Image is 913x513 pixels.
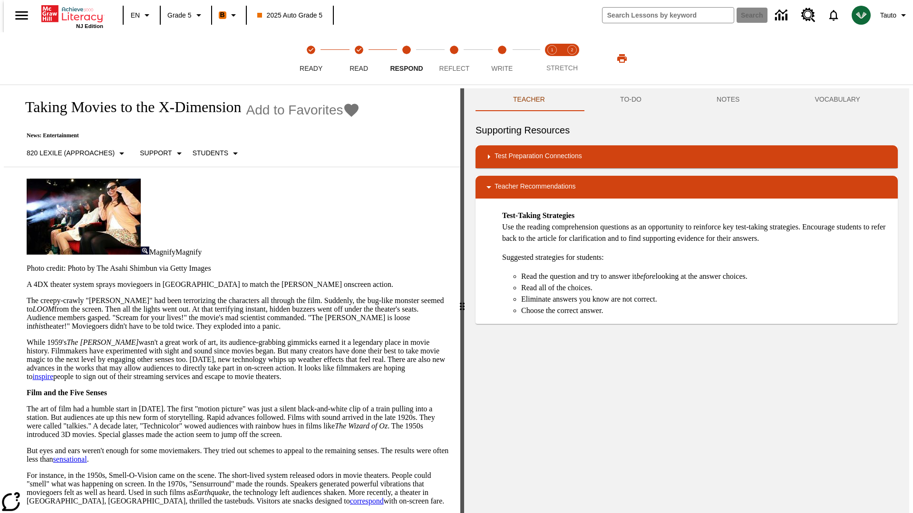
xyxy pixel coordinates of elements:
[502,211,574,219] strong: Test-Taking Strategies
[23,145,131,162] button: Select Lexile, 820 Lexile (Approaches)
[427,32,482,85] button: Reflect step 4 of 5
[32,305,54,313] em: LOOM
[194,488,229,496] em: Earthquake
[8,1,36,29] button: Open side menu
[796,2,821,28] a: Resource Center, Will open in new tab
[4,88,460,508] div: reading
[331,32,386,85] button: Read(Step completed) step 2 of 5
[53,455,87,463] a: sensational
[27,405,449,439] p: The art of film had a humble start in [DATE]. The first "motion picture" was just a silent black-...
[495,151,582,162] p: Test Preparation Connections
[15,132,360,139] p: News: Entertainment
[852,6,871,25] img: avatar image
[32,322,43,330] em: this
[141,247,149,255] img: Magnify
[175,248,202,256] span: Magnify
[167,10,192,20] span: Grade 5
[27,264,449,273] p: Photo credit: Photo by The Asahi Shimbun via Getty Images
[538,32,566,85] button: Stretch Read step 1 of 2
[300,65,322,72] span: Ready
[607,50,637,67] button: Print
[335,422,388,430] em: The Wizard of Oz
[27,280,449,289] p: A 4DX theater system sprays moviegoers in [GEOGRAPHIC_DATA] to match the [PERSON_NAME] onscreen a...
[491,65,513,72] span: Write
[149,248,175,256] span: Magnify
[551,47,553,52] text: 1
[571,47,573,52] text: 2
[464,88,909,513] div: activity
[15,98,242,116] h1: Taking Movies to the X-Dimension
[27,296,449,331] p: The creepy-crawly "[PERSON_NAME]" had been terrorizing the characters all through the film. Sudde...
[546,64,578,72] span: STRETCH
[126,7,157,24] button: Language: EN, Select a language
[475,32,530,85] button: Write step 5 of 5
[502,210,890,244] p: Use the reading comprehension questions as an opportunity to reinforce key test-taking strategies...
[215,7,243,24] button: Boost Class color is orange. Change class color
[67,338,139,346] em: The [PERSON_NAME]
[27,179,141,255] img: Panel in front of the seats sprays water mist to the happy audience at a 4DX-equipped theater.
[131,10,140,20] span: EN
[521,282,890,294] li: Read all of the choices.
[476,88,583,111] button: Teacher
[876,7,913,24] button: Profile/Settings
[41,3,103,29] div: Home
[390,65,423,72] span: Respond
[76,23,103,29] span: NJ Edition
[27,389,107,397] strong: Film and the Five Senses
[476,176,898,199] div: Teacher Recommendations
[460,88,464,513] div: Press Enter or Spacebar and then press right and left arrow keys to move the slider
[220,9,225,21] span: B
[602,8,734,23] input: search field
[476,123,898,138] h6: Supporting Resources
[476,88,898,111] div: Instructional Panel Tabs
[350,497,384,505] a: correspond
[476,145,898,168] div: Test Preparation Connections
[821,3,846,28] a: Notifications
[246,103,343,118] span: Add to Favorites
[439,65,470,72] span: Reflect
[27,471,449,505] p: For instance, in the 1950s, Smell-O-Vision came on the scene. The short-lived system released odo...
[679,88,777,111] button: NOTES
[189,145,245,162] button: Select Student
[257,10,323,20] span: 2025 Auto Grade 5
[846,3,876,28] button: Select a new avatar
[379,32,434,85] button: Respond step 3 of 5
[769,2,796,28] a: Data Center
[140,148,172,158] p: Support
[558,32,586,85] button: Stretch Respond step 2 of 2
[27,446,449,464] p: But eyes and ears weren't enough for some moviemakers. They tried out schemes to appeal to the re...
[583,88,679,111] button: TO-DO
[283,32,339,85] button: Ready(Step completed) step 1 of 5
[636,272,655,280] em: before
[777,88,898,111] button: VOCABULARY
[27,338,449,381] p: While 1959's wasn't a great work of art, its audience-grabbing gimmicks earned it a legendary pla...
[27,148,115,158] p: 820 Lexile (Approaches)
[136,145,188,162] button: Scaffolds, Support
[193,148,228,158] p: Students
[521,271,890,282] li: Read the question and try to answer it looking at the answer choices.
[880,10,896,20] span: Tauto
[164,7,208,24] button: Grade: Grade 5, Select a grade
[246,102,360,118] button: Add to Favorites - Taking Movies to the X-Dimension
[32,372,53,380] a: inspire
[521,294,890,305] li: Eliminate answers you know are not correct.
[350,65,368,72] span: Read
[502,252,890,263] p: Suggested strategies for students:
[521,305,890,316] li: Choose the correct answer.
[495,181,575,193] p: Teacher Recommendations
